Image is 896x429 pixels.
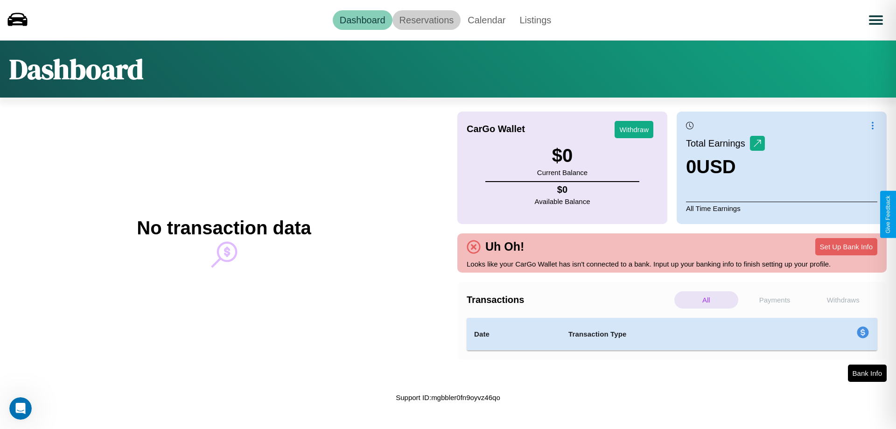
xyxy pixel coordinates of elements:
p: Current Balance [537,166,588,179]
h4: Date [474,329,553,340]
p: Looks like your CarGo Wallet has isn't connected to a bank. Input up your banking info to finish ... [467,258,877,270]
h3: $ 0 [537,145,588,166]
p: Withdraws [811,291,875,309]
p: All Time Earnings [686,202,877,215]
h4: Transactions [467,295,672,305]
table: simple table [467,318,877,351]
a: Dashboard [333,10,392,30]
p: Total Earnings [686,135,750,152]
iframe: Intercom live chat [9,397,32,420]
a: Reservations [392,10,461,30]
h4: CarGo Wallet [467,124,525,134]
h4: Uh Oh! [481,240,529,253]
button: Open menu [863,7,889,33]
button: Withdraw [615,121,653,138]
p: Available Balance [535,195,590,208]
h4: Transaction Type [568,329,780,340]
h1: Dashboard [9,50,143,88]
h2: No transaction data [137,218,311,239]
p: Support ID: mgbbler0fn9oyvz46qo [396,391,500,404]
button: Bank Info [848,365,887,382]
a: Calendar [461,10,512,30]
button: Set Up Bank Info [815,238,877,255]
div: Give Feedback [885,196,891,233]
h3: 0 USD [686,156,765,177]
p: All [674,291,738,309]
h4: $ 0 [535,184,590,195]
p: Payments [743,291,807,309]
a: Listings [512,10,558,30]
